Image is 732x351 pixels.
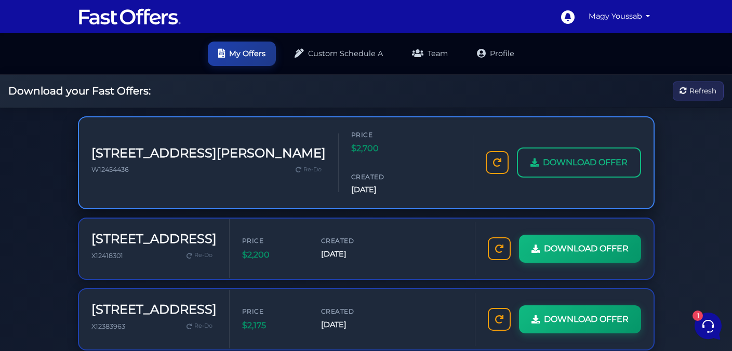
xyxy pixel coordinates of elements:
[284,42,393,66] a: Custom Schedule A
[351,142,414,155] span: $2,700
[584,6,655,26] a: Magy Youssab
[31,270,49,279] p: Home
[467,42,525,66] a: Profile
[291,163,326,177] a: Re-Do
[17,129,191,150] button: Start a Conversation
[17,59,37,80] img: dark
[171,98,191,107] p: [DATE]
[104,254,111,262] span: 1
[89,270,119,279] p: Messages
[321,236,383,246] span: Created
[91,232,217,247] h3: [STREET_ADDRESS]
[75,136,145,144] span: Start a Conversation
[242,236,304,246] span: Price
[519,235,641,263] a: DOWNLOAD OFFER
[519,305,641,333] a: DOWNLOAD OFFER
[321,306,383,316] span: Created
[242,306,304,316] span: Price
[44,58,165,69] span: Fast Offers Support
[242,248,304,262] span: $2,200
[44,111,165,121] p: How to Use NEW Authentisign Templates, Full Walkthrough Tutorial: [URL][DOMAIN_NAME]
[544,313,629,326] span: DOWNLOAD OFFER
[351,172,414,182] span: Created
[351,130,414,140] span: Price
[72,255,136,279] button: 1Messages
[402,42,458,66] a: Team
[12,94,195,125] a: Fast Offers SupportHow to Use NEW Authentisign Templates, Full Walkthrough Tutorial: [URL][DOMAIN...
[351,184,414,196] span: [DATE]
[17,42,84,50] span: Your Conversations
[171,58,191,67] p: [DATE]
[129,171,191,179] a: Open Help Center
[303,165,322,174] span: Re-Do
[543,156,628,169] span: DOWNLOAD OFFER
[17,99,37,120] img: dark
[44,71,165,81] p: Huge Announcement: [URL][DOMAIN_NAME]
[194,321,212,331] span: Re-Do
[321,319,383,331] span: [DATE]
[44,98,165,109] span: Fast Offers Support
[689,85,716,97] span: Refresh
[321,248,383,260] span: [DATE]
[23,193,170,204] input: Search for an Article...
[242,319,304,332] span: $2,175
[91,252,123,260] span: X12418301
[182,319,217,333] a: Re-Do
[208,42,276,66] a: My Offers
[168,42,191,50] a: See all
[8,8,175,25] h2: Hello Magy 👋
[693,310,724,342] iframe: Customerly Messenger Launcher
[91,302,217,317] h3: [STREET_ADDRESS]
[136,255,199,279] button: Help
[517,147,641,178] a: DOWNLOAD OFFER
[673,82,724,101] button: Refresh
[8,255,72,279] button: Home
[194,251,212,260] span: Re-Do
[91,146,326,161] h3: [STREET_ADDRESS][PERSON_NAME]
[161,270,175,279] p: Help
[91,166,129,173] span: W12454436
[91,322,125,330] span: X12383963
[8,85,151,97] h2: Download your Fast Offers:
[181,111,191,121] span: 1
[17,171,71,179] span: Find an Answer
[182,249,217,262] a: Re-Do
[12,54,195,85] a: Fast Offers SupportHuge Announcement: [URL][DOMAIN_NAME][DATE]
[544,242,629,255] span: DOWNLOAD OFFER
